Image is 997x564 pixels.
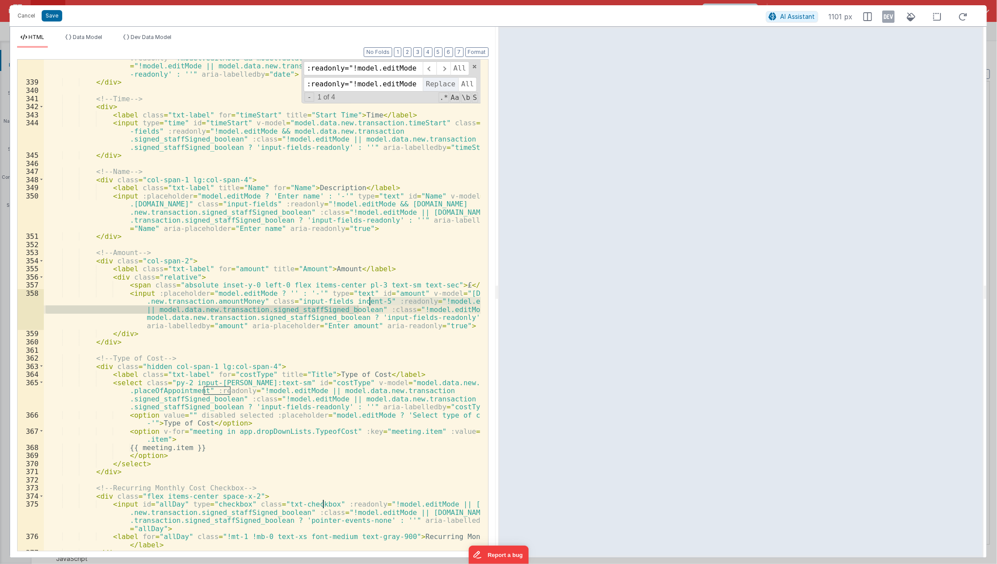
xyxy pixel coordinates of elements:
[455,47,464,57] button: 7
[18,476,44,484] div: 372
[18,160,44,168] div: 346
[18,95,44,103] div: 341
[304,77,423,91] input: Replace with
[444,47,453,57] button: 6
[73,34,102,40] span: Data Model
[439,92,449,103] span: RegExp Search
[18,103,44,111] div: 342
[18,111,44,119] div: 343
[424,47,433,57] button: 4
[18,257,44,265] div: 354
[18,232,44,241] div: 351
[465,47,489,57] button: Format
[18,241,44,249] div: 352
[18,346,44,355] div: 361
[18,167,44,176] div: 347
[423,77,458,91] span: Replace
[451,61,469,75] span: Alt-Enter
[305,92,314,102] span: Toggel Replace mode
[472,92,478,103] span: Search In Selection
[18,532,44,549] div: 376
[18,484,44,492] div: 373
[13,10,39,22] button: Cancel
[18,86,44,95] div: 340
[18,119,44,151] div: 344
[394,47,401,57] button: 1
[18,184,44,192] div: 349
[403,47,412,57] button: 2
[18,411,44,427] div: 366
[18,289,44,330] div: 358
[18,379,44,411] div: 365
[18,443,44,452] div: 368
[28,34,44,40] span: HTML
[413,47,422,57] button: 3
[18,362,44,371] div: 363
[18,265,44,273] div: 355
[18,370,44,379] div: 364
[434,47,443,57] button: 5
[450,92,460,103] span: CaseSensitive Search
[18,273,44,281] div: 356
[18,451,44,460] div: 369
[304,61,423,75] input: Search for
[781,13,815,20] span: AI Assistant
[18,549,44,557] div: 377
[18,281,44,289] div: 357
[18,427,44,443] div: 367
[18,192,44,233] div: 350
[364,47,392,57] button: No Folds
[18,468,44,476] div: 371
[18,500,44,532] div: 375
[18,78,44,86] div: 339
[18,151,44,160] div: 345
[18,46,44,78] div: 338
[18,330,44,338] div: 359
[314,93,339,101] span: 1 of 4
[461,92,471,103] span: Whole Word Search
[468,546,529,564] iframe: Marker.io feedback button
[766,11,818,22] button: AI Assistant
[131,34,171,40] span: Dev Data Model
[18,460,44,468] div: 370
[458,77,477,91] span: All
[42,10,62,21] button: Save
[18,492,44,500] div: 374
[18,248,44,257] div: 353
[18,176,44,184] div: 348
[18,354,44,362] div: 362
[829,11,853,22] span: 1101 px
[18,338,44,346] div: 360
